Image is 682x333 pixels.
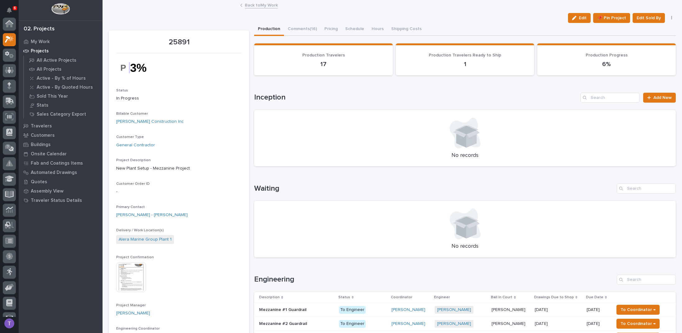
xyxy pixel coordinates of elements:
[31,142,51,148] p: Buildings
[37,103,48,108] p: Stats
[116,89,128,92] span: Status
[391,294,412,301] p: Coordinator
[19,158,103,168] a: Fab and Coatings Items
[616,319,660,329] button: To Coordinator →
[31,198,82,203] p: Traveler Status Details
[492,320,527,326] p: [PERSON_NAME]
[617,184,676,193] input: Search
[254,317,676,331] tr: Mezzanine #2 GuardrailMezzanine #2 Guardrail To Engineer[PERSON_NAME] [PERSON_NAME] [PERSON_NAME]...
[31,48,49,54] p: Projects
[31,161,83,166] p: Fab and Coatings Items
[31,170,77,175] p: Automated Drawings
[492,306,527,313] p: [PERSON_NAME]
[637,14,661,22] span: Edit Sold By
[19,196,103,205] a: Traveler Status Details
[19,149,103,158] a: Onsite Calendar
[24,56,103,64] a: All Active Projects
[491,294,512,301] p: Ball In Court
[116,118,184,125] a: [PERSON_NAME] Construction Inc
[437,321,471,326] a: [PERSON_NAME]
[19,140,103,149] a: Buildings
[116,304,146,307] span: Project Manager
[116,142,155,149] a: General Contractor
[391,307,425,313] a: [PERSON_NAME]
[14,6,16,10] p: 6
[368,23,387,36] button: Hours
[535,306,549,313] p: [DATE]
[31,133,55,138] p: Customers
[24,26,55,33] div: 02. Projects
[617,275,676,285] input: Search
[116,112,148,116] span: Billable Customer
[254,303,676,317] tr: Mezzanine #1 GuardrailMezzanine #1 Guardrail To Engineer[PERSON_NAME] [PERSON_NAME] [PERSON_NAME]...
[391,321,425,326] a: [PERSON_NAME]
[259,320,308,326] p: Mezzanine #2 Guardrail
[19,131,103,140] a: Customers
[587,321,609,326] p: [DATE]
[8,7,16,17] div: Notifications6
[24,110,103,118] a: Sales Category Export
[437,307,471,313] a: [PERSON_NAME]
[31,189,63,194] p: Assembly View
[387,23,425,36] button: Shipping Costs
[24,74,103,82] a: Active - By % of Hours
[116,229,164,232] span: Delivery / Work Location(s)
[620,306,656,313] span: To Coordinator →
[116,327,160,331] span: Engineering Coordinator
[116,57,163,78] img: 8IyW83uk7Pb_eMgdOOtyW2z03XUcVvDQrWTNU_J0dcs
[580,93,639,103] input: Search
[262,60,385,68] p: 17
[31,123,52,129] p: Travelers
[31,179,47,185] p: Quotes
[116,310,150,317] a: [PERSON_NAME]
[19,186,103,196] a: Assembly View
[116,255,154,259] span: Project Confirmation
[339,306,366,314] div: To Engineer
[116,135,144,139] span: Customer Type
[259,306,308,313] p: Mezzanine #1 Guardrail
[254,275,614,284] h1: Engineering
[262,152,668,159] p: No records
[31,151,67,157] p: Onsite Calendar
[586,53,628,57] span: Production Progress
[116,95,242,102] p: In Progress
[339,320,366,328] div: To Engineer
[24,65,103,73] a: All Projects
[403,60,527,68] p: 1
[254,93,578,102] h1: Inception
[116,165,242,172] p: New Plant Setup - Mezzanine Project
[338,294,350,301] p: Status
[545,60,668,68] p: 6%
[19,37,103,46] a: My Work
[321,23,341,36] button: Pricing
[37,58,76,63] p: All Active Projects
[284,23,321,36] button: Comments (16)
[19,168,103,177] a: Automated Drawings
[245,1,278,8] a: Back toMy Work
[116,212,188,218] a: [PERSON_NAME] - [PERSON_NAME]
[116,205,145,209] span: Primary Contact
[643,93,676,103] a: Add New
[116,189,242,195] p: -
[24,92,103,100] a: Sold This Year
[3,4,16,17] button: Notifications
[19,46,103,55] a: Projects
[593,13,630,23] button: 📌 Pin Project
[31,39,50,45] p: My Work
[19,177,103,186] a: Quotes
[262,243,668,250] p: No records
[586,294,603,301] p: Due Date
[3,317,16,330] button: users-avatar
[568,13,591,23] button: Edit
[116,182,150,186] span: Customer Order ID
[37,67,62,72] p: All Projects
[534,294,574,301] p: Drawings Due to Shop
[19,121,103,131] a: Travelers
[302,53,345,57] span: Production Travelers
[116,38,242,47] p: 25891
[597,14,626,22] span: 📌 Pin Project
[341,23,368,36] button: Schedule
